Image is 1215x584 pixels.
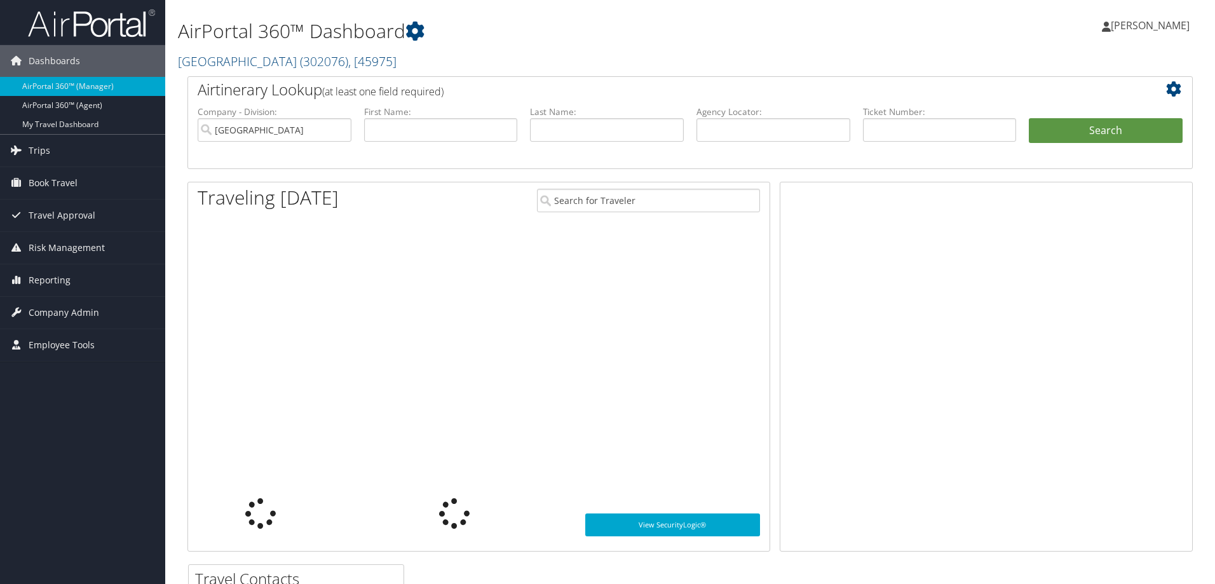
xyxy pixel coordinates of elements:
[29,232,105,264] span: Risk Management
[198,79,1099,100] h2: Airtinerary Lookup
[29,45,80,77] span: Dashboards
[863,105,1017,118] label: Ticket Number:
[585,513,760,536] a: View SecurityLogic®
[198,184,339,211] h1: Traveling [DATE]
[29,297,99,329] span: Company Admin
[1029,118,1183,144] button: Search
[696,105,850,118] label: Agency Locator:
[530,105,684,118] label: Last Name:
[364,105,518,118] label: First Name:
[322,85,444,98] span: (at least one field required)
[348,53,397,70] span: , [ 45975 ]
[29,135,50,166] span: Trips
[537,189,760,212] input: Search for Traveler
[198,105,351,118] label: Company - Division:
[28,8,155,38] img: airportal-logo.png
[300,53,348,70] span: ( 302076 )
[178,53,397,70] a: [GEOGRAPHIC_DATA]
[29,200,95,231] span: Travel Approval
[29,167,78,199] span: Book Travel
[29,329,95,361] span: Employee Tools
[178,18,861,44] h1: AirPortal 360™ Dashboard
[1102,6,1202,44] a: [PERSON_NAME]
[29,264,71,296] span: Reporting
[1111,18,1190,32] span: [PERSON_NAME]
